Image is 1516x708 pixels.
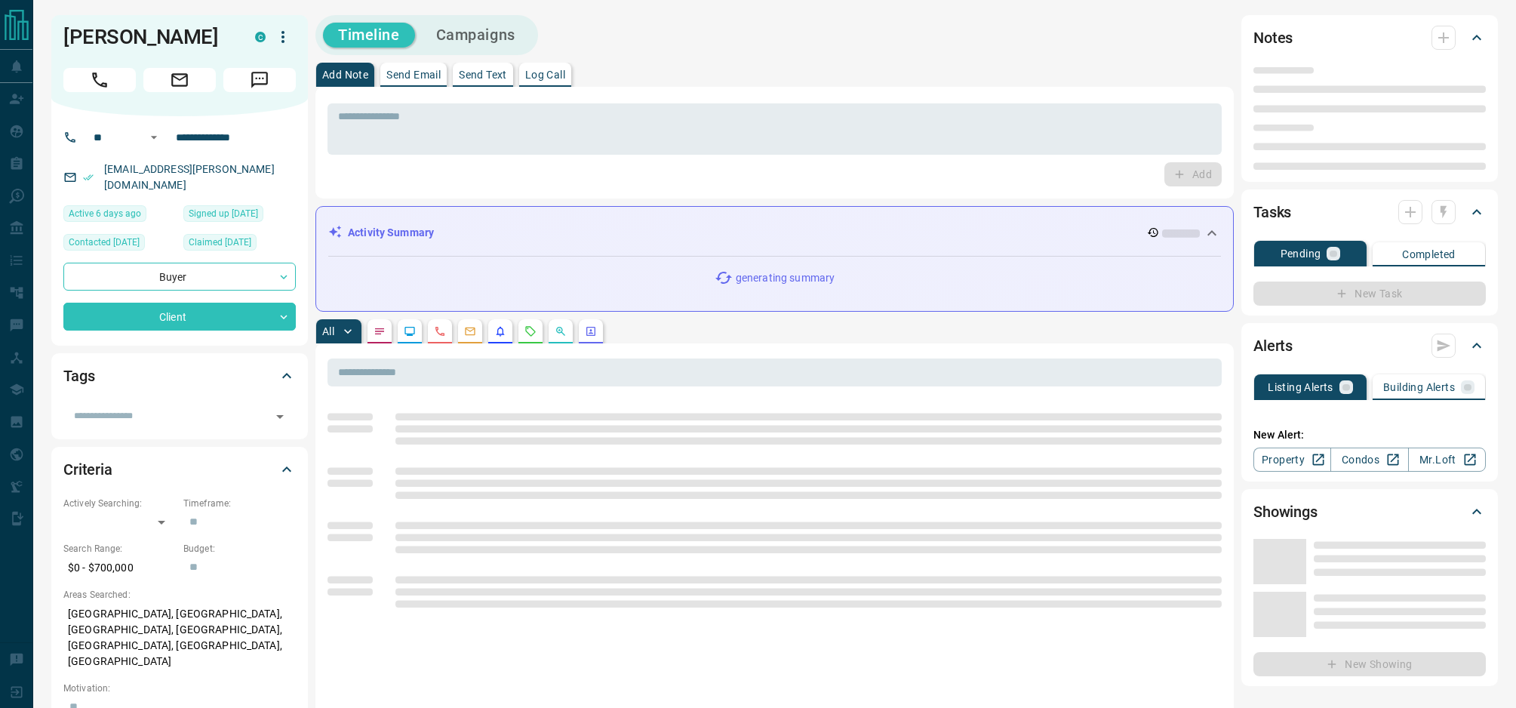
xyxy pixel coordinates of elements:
span: Claimed [DATE] [189,235,251,250]
a: [EMAIL_ADDRESS][PERSON_NAME][DOMAIN_NAME] [104,163,275,191]
div: Tags [63,358,296,394]
h1: [PERSON_NAME] [63,25,232,49]
p: Timeframe: [183,497,296,510]
p: Areas Searched: [63,588,296,602]
div: Client [63,303,296,331]
svg: Opportunities [555,325,567,337]
div: Thu Feb 15 2024 [183,205,296,226]
span: Call [63,68,136,92]
span: Message [223,68,296,92]
div: Notes [1253,20,1486,56]
h2: Criteria [63,457,112,482]
p: Log Call [525,69,565,80]
svg: Notes [374,325,386,337]
button: Timeline [323,23,415,48]
div: Criteria [63,451,296,488]
p: Motivation: [63,682,296,695]
svg: Email Verified [83,172,94,183]
div: Tue Aug 05 2025 [63,205,176,226]
p: Pending [1281,248,1321,259]
svg: Lead Browsing Activity [404,325,416,337]
svg: Emails [464,325,476,337]
div: Alerts [1253,328,1486,364]
p: [GEOGRAPHIC_DATA], [GEOGRAPHIC_DATA], [GEOGRAPHIC_DATA], [GEOGRAPHIC_DATA], [GEOGRAPHIC_DATA], [G... [63,602,296,674]
p: Send Email [386,69,441,80]
div: Thu Feb 15 2024 [183,234,296,255]
h2: Alerts [1253,334,1293,358]
span: Active 6 days ago [69,206,141,221]
p: New Alert: [1253,427,1486,443]
span: Contacted [DATE] [69,235,140,250]
p: Building Alerts [1383,382,1455,392]
h2: Tags [63,364,94,388]
p: Budget: [183,542,296,556]
button: Open [269,406,291,427]
p: $0 - $700,000 [63,556,176,580]
svg: Agent Actions [585,325,597,337]
svg: Calls [434,325,446,337]
p: Listing Alerts [1268,382,1333,392]
p: Send Text [459,69,507,80]
span: Email [143,68,216,92]
h2: Tasks [1253,200,1291,224]
p: All [322,326,334,337]
h2: Showings [1253,500,1318,524]
div: Tasks [1253,194,1486,230]
a: Property [1253,448,1331,472]
p: generating summary [736,270,835,286]
p: Actively Searching: [63,497,176,510]
button: Open [145,128,163,146]
h2: Notes [1253,26,1293,50]
div: Showings [1253,494,1486,530]
a: Condos [1330,448,1408,472]
p: Add Note [322,69,368,80]
p: Completed [1402,249,1456,260]
button: Campaigns [421,23,530,48]
div: condos.ca [255,32,266,42]
div: Buyer [63,263,296,291]
div: Mon Aug 26 2024 [63,234,176,255]
svg: Requests [524,325,537,337]
svg: Listing Alerts [494,325,506,337]
a: Mr.Loft [1408,448,1486,472]
p: Search Range: [63,542,176,556]
span: Signed up [DATE] [189,206,258,221]
div: Activity Summary [328,219,1221,247]
p: Activity Summary [348,225,434,241]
